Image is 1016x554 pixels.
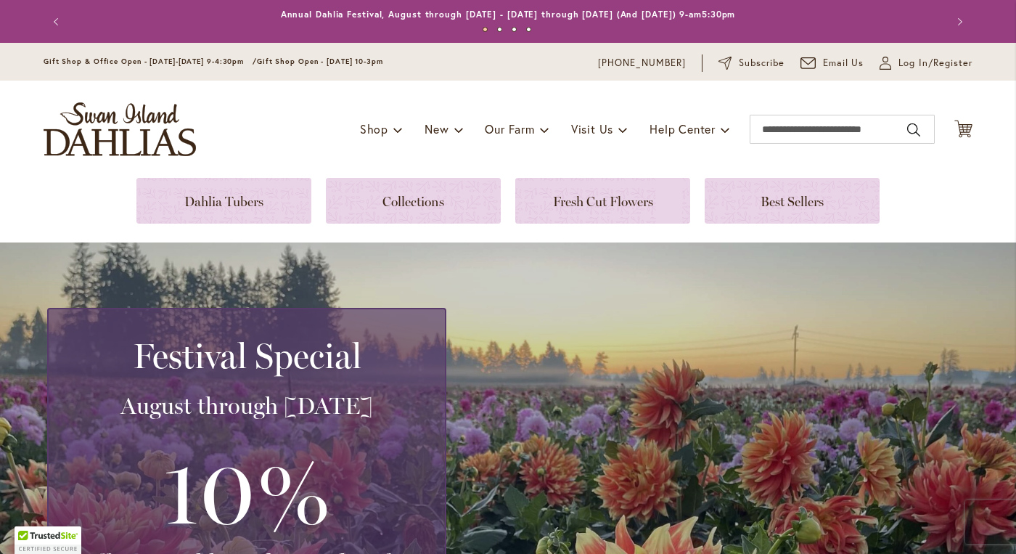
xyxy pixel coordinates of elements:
span: Log In/Register [898,56,972,70]
h3: August through [DATE] [66,391,427,420]
span: Email Us [823,56,864,70]
h2: Festival Special [66,335,427,376]
a: Log In/Register [880,56,972,70]
span: Visit Us [571,121,613,137]
a: [PHONE_NUMBER] [598,56,686,70]
button: 1 of 4 [483,27,488,32]
span: Shop [360,121,388,137]
span: New [425,121,448,137]
span: Help Center [650,121,716,137]
span: Gift Shop & Office Open - [DATE]-[DATE] 9-4:30pm / [44,57,257,66]
a: Annual Dahlia Festival, August through [DATE] - [DATE] through [DATE] (And [DATE]) 9-am5:30pm [281,9,736,20]
span: Our Farm [485,121,534,137]
a: Subscribe [718,56,784,70]
button: Next [943,7,972,36]
a: store logo [44,102,196,156]
a: Email Us [800,56,864,70]
h3: 10% [66,435,427,548]
button: 4 of 4 [526,27,531,32]
button: 2 of 4 [497,27,502,32]
button: Previous [44,7,73,36]
span: Subscribe [739,56,784,70]
span: Gift Shop Open - [DATE] 10-3pm [257,57,383,66]
button: 3 of 4 [512,27,517,32]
